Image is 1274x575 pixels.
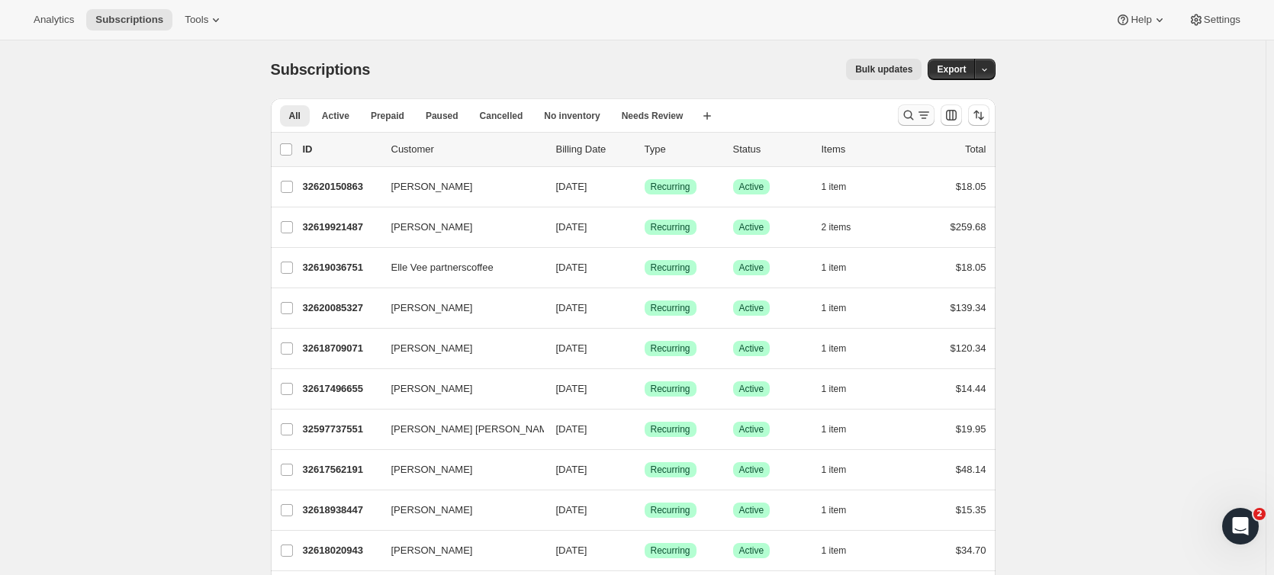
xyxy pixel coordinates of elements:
span: 1 item [822,504,847,516]
span: $18.05 [956,262,986,273]
span: 1 item [822,181,847,193]
span: [DATE] [556,302,587,313]
div: 32618020943[PERSON_NAME][DATE]SuccessRecurringSuccessActive1 item$34.70 [303,540,986,561]
span: 1 item [822,302,847,314]
p: Billing Date [556,142,632,157]
button: Bulk updates [846,59,922,80]
span: Export [937,63,966,75]
p: 32618020943 [303,543,379,558]
span: Active [739,221,764,233]
span: Active [739,504,764,516]
span: All [289,110,301,122]
span: 1 item [822,383,847,395]
span: Recurring [651,302,690,314]
span: Subscriptions [271,61,371,78]
button: 1 item [822,176,864,198]
button: [PERSON_NAME] [382,377,535,401]
span: No inventory [544,110,600,122]
span: Recurring [651,423,690,435]
span: Active [322,110,349,122]
span: [PERSON_NAME] [391,179,473,194]
span: $14.44 [956,383,986,394]
button: Search and filter results [898,104,935,126]
p: 32619036751 [303,260,379,275]
span: Bulk updates [855,63,912,75]
button: Customize table column order and visibility [941,104,962,126]
span: 1 item [822,342,847,355]
span: Subscriptions [95,14,163,26]
button: [PERSON_NAME] [382,215,535,239]
span: [DATE] [556,423,587,435]
div: 32617562191[PERSON_NAME][DATE]SuccessRecurringSuccessActive1 item$48.14 [303,459,986,480]
span: [PERSON_NAME] [PERSON_NAME] [391,422,557,437]
span: [DATE] [556,262,587,273]
button: 1 item [822,459,864,480]
p: 32619921487 [303,220,379,235]
span: 2 [1253,508,1266,520]
span: Recurring [651,181,690,193]
button: 1 item [822,540,864,561]
span: [PERSON_NAME] [391,220,473,235]
button: 1 item [822,500,864,521]
button: Sort the results [968,104,989,126]
span: Active [739,262,764,274]
button: Tools [175,9,233,31]
span: Paused [426,110,458,122]
span: [PERSON_NAME] [391,462,473,477]
span: Active [739,342,764,355]
span: 2 items [822,221,851,233]
button: 1 item [822,297,864,319]
span: [DATE] [556,221,587,233]
span: $15.35 [956,504,986,516]
span: [PERSON_NAME] [391,543,473,558]
span: [PERSON_NAME] [391,381,473,397]
p: 32618938447 [303,503,379,518]
iframe: Intercom live chat [1222,508,1259,544]
p: Total [965,142,986,157]
div: Items [822,142,898,157]
button: Export [928,59,975,80]
button: 2 items [822,217,868,238]
button: Analytics [24,9,83,31]
p: Customer [391,142,544,157]
p: 32620150863 [303,179,379,194]
button: 1 item [822,378,864,400]
span: 1 item [822,544,847,557]
span: 1 item [822,464,847,476]
span: $139.34 [951,302,986,313]
span: Help [1131,14,1151,26]
span: Recurring [651,221,690,233]
div: 32619921487[PERSON_NAME][DATE]SuccessRecurringSuccessActive2 items$259.68 [303,217,986,238]
div: 32619036751Elle Vee partnerscoffee[DATE]SuccessRecurringSuccessActive1 item$18.05 [303,257,986,278]
button: Subscriptions [86,9,172,31]
p: Status [733,142,809,157]
span: Active [739,181,764,193]
span: Active [739,464,764,476]
span: Prepaid [371,110,404,122]
span: 1 item [822,423,847,435]
button: Elle Vee partnerscoffee [382,255,535,280]
button: [PERSON_NAME] [382,175,535,199]
span: Active [739,302,764,314]
button: [PERSON_NAME] [382,296,535,320]
div: 32597737551[PERSON_NAME] [PERSON_NAME][DATE]SuccessRecurringSuccessActive1 item$19.95 [303,419,986,440]
span: [DATE] [556,181,587,192]
span: Recurring [651,262,690,274]
span: Active [739,544,764,557]
p: 32618709071 [303,341,379,356]
span: [DATE] [556,544,587,556]
span: Needs Review [622,110,684,122]
span: Recurring [651,544,690,557]
span: $259.68 [951,221,986,233]
span: $120.34 [951,342,986,354]
button: 1 item [822,419,864,440]
span: [DATE] [556,504,587,516]
button: Settings [1179,9,1250,31]
span: Active [739,423,764,435]
p: 32620085327 [303,300,379,316]
span: $18.05 [956,181,986,192]
div: IDCustomerBilling DateTypeStatusItemsTotal [303,142,986,157]
div: 32620085327[PERSON_NAME][DATE]SuccessRecurringSuccessActive1 item$139.34 [303,297,986,319]
span: [DATE] [556,383,587,394]
span: $19.95 [956,423,986,435]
